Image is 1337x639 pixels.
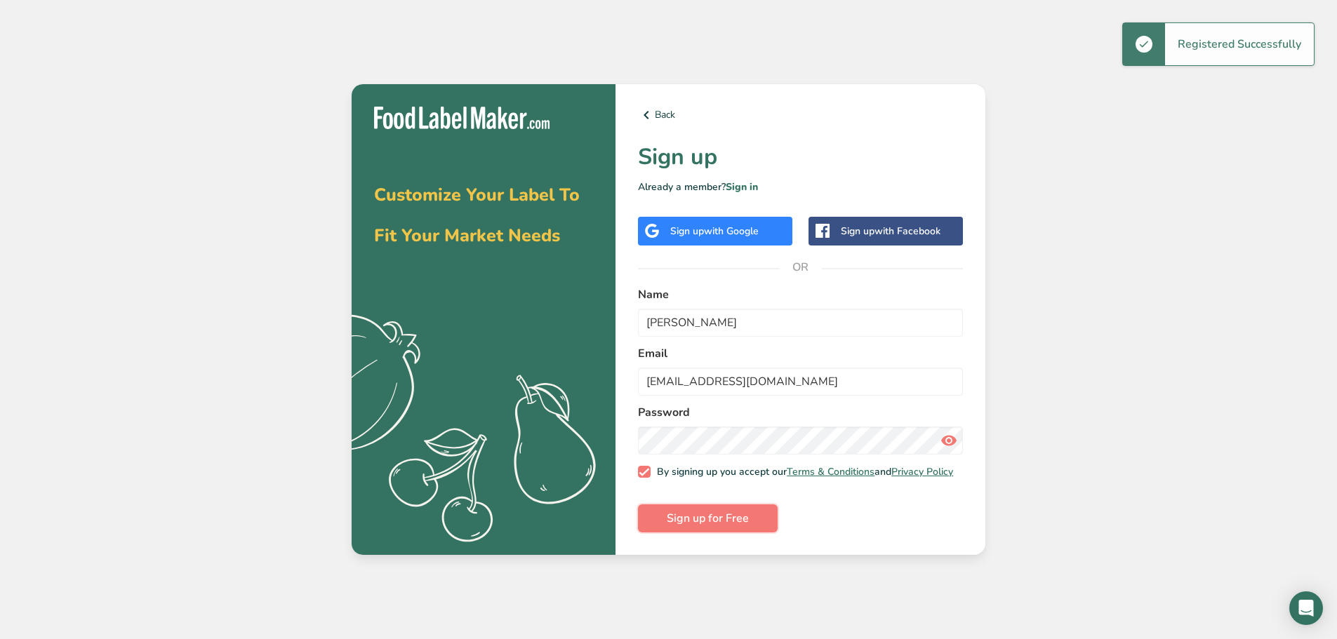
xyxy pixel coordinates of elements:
[638,345,963,362] label: Email
[374,183,580,248] span: Customize Your Label To Fit Your Market Needs
[651,466,954,478] span: By signing up you accept our and
[841,224,940,238] div: Sign up
[726,180,758,194] a: Sign in
[780,246,822,288] span: OR
[638,368,963,396] input: email@example.com
[891,465,953,478] a: Privacy Policy
[638,504,778,532] button: Sign up for Free
[1289,591,1323,625] div: Open Intercom Messenger
[1165,23,1314,65] div: Registered Successfully
[667,510,749,527] span: Sign up for Free
[374,107,550,130] img: Food Label Maker
[874,224,940,238] span: with Facebook
[638,140,963,174] h1: Sign up
[638,286,963,303] label: Name
[638,309,963,337] input: John Doe
[638,180,963,194] p: Already a member?
[787,465,874,478] a: Terms & Conditions
[704,224,759,238] span: with Google
[670,224,759,238] div: Sign up
[638,404,963,421] label: Password
[638,107,963,123] a: Back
